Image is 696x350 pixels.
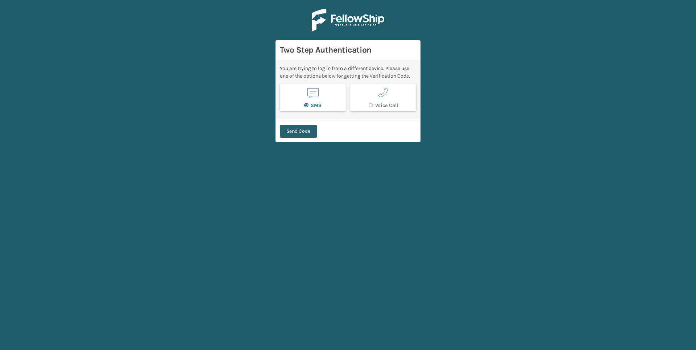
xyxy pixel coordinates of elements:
button: Send Code [280,125,317,138]
div: You are trying to log in from a different device. Please use one of the options below for getting... [280,65,416,80]
img: Logo [312,9,384,32]
label: SMS [304,102,322,108]
h3: Two Step Authentication [280,45,416,55]
label: Voice Call [369,102,398,108]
